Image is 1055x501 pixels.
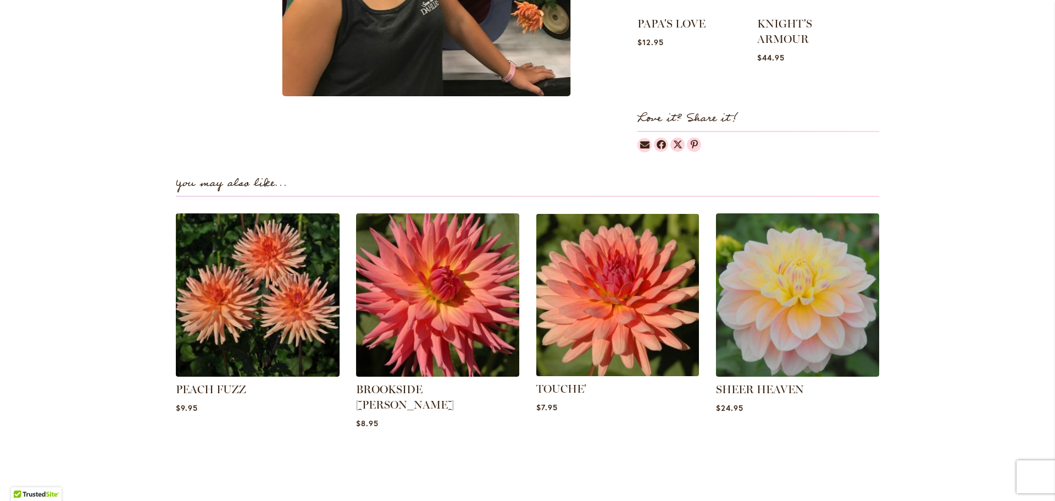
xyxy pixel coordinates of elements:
a: PAPA'S LOVE [637,17,706,30]
span: $8.95 [356,418,379,428]
a: Dahlias on Facebook [654,137,668,152]
span: $7.95 [536,402,558,412]
a: SHEER HEAVEN [716,368,880,379]
strong: You may also like... [176,174,287,192]
span: $24.95 [716,403,743,413]
img: PEACH FUZZ [176,213,340,377]
iframe: Launch Accessibility Center [8,462,39,493]
a: KNIGHT'S ARMOUR [757,17,812,46]
img: SHEER HEAVEN [716,213,880,377]
a: PEACH FUZZ [176,368,340,379]
img: TOUCHE' [532,210,703,380]
a: Dahlias on Twitter [670,137,685,152]
a: PEACH FUZZ [176,383,246,396]
span: $12.95 [637,37,664,47]
span: $9.95 [176,403,198,413]
strong: Love it? Share it! [637,109,738,128]
img: BROOKSIDE CHERI [356,213,520,377]
a: BROOKSIDE [PERSON_NAME] [356,383,454,411]
a: BROOKSIDE CHERI [356,368,520,379]
a: TOUCHE' [536,368,699,378]
a: TOUCHE' [536,382,586,395]
a: SHEER HEAVEN [716,383,804,396]
span: $44.95 [757,52,785,63]
a: Dahlias on Pinterest [687,137,701,152]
